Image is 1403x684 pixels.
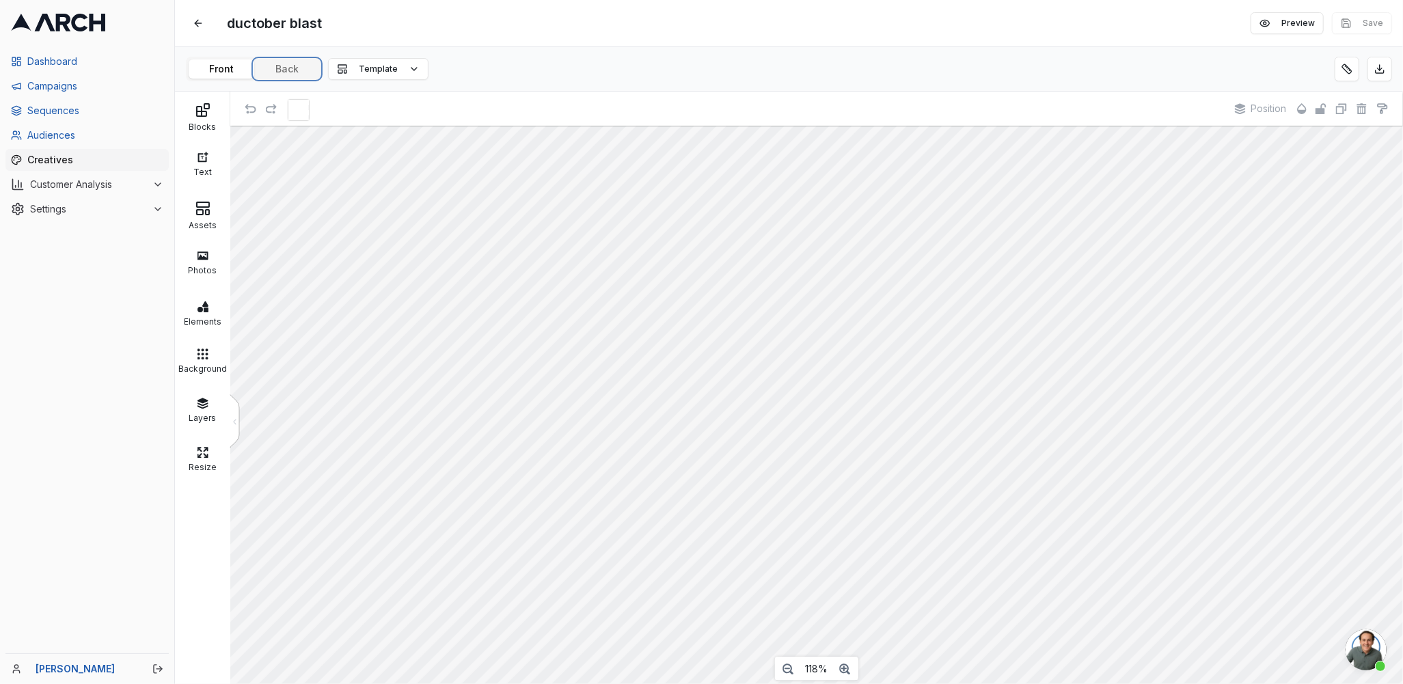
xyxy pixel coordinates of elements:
div: Open chat [1346,629,1387,670]
a: Campaigns [5,75,169,97]
div: Blocks [178,118,227,132]
span: 118% [806,663,828,675]
button: Back [254,59,320,79]
div: Layers [178,409,227,423]
span: Audiences [27,128,163,142]
button: Customer Analysis [5,174,169,195]
a: Dashboard [5,51,169,72]
button: Template [328,58,428,80]
span: Position [1251,102,1286,115]
a: Audiences [5,124,169,146]
button: Front [189,59,254,79]
span: Sequences [27,104,163,118]
button: Settings [5,198,169,220]
button: 118% [799,659,835,679]
div: Elements [178,313,227,327]
span: Template [359,64,398,74]
span: Dashboard [27,55,163,68]
a: [PERSON_NAME] [36,662,137,676]
a: Sequences [5,100,169,122]
div: Background [178,360,227,374]
div: Assets [178,217,227,230]
button: Log out [148,659,167,679]
span: Creatives [27,153,163,167]
div: Resize [178,459,227,472]
button: Position [1228,98,1293,119]
button: Preview [1251,12,1324,34]
div: Photos [178,262,227,275]
span: Campaigns [27,79,163,93]
span: Settings [30,202,147,216]
a: Creatives [5,149,169,171]
span: ductober blast [221,11,327,36]
div: < [233,413,236,428]
span: Customer Analysis [30,178,147,191]
div: Text [178,163,227,177]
